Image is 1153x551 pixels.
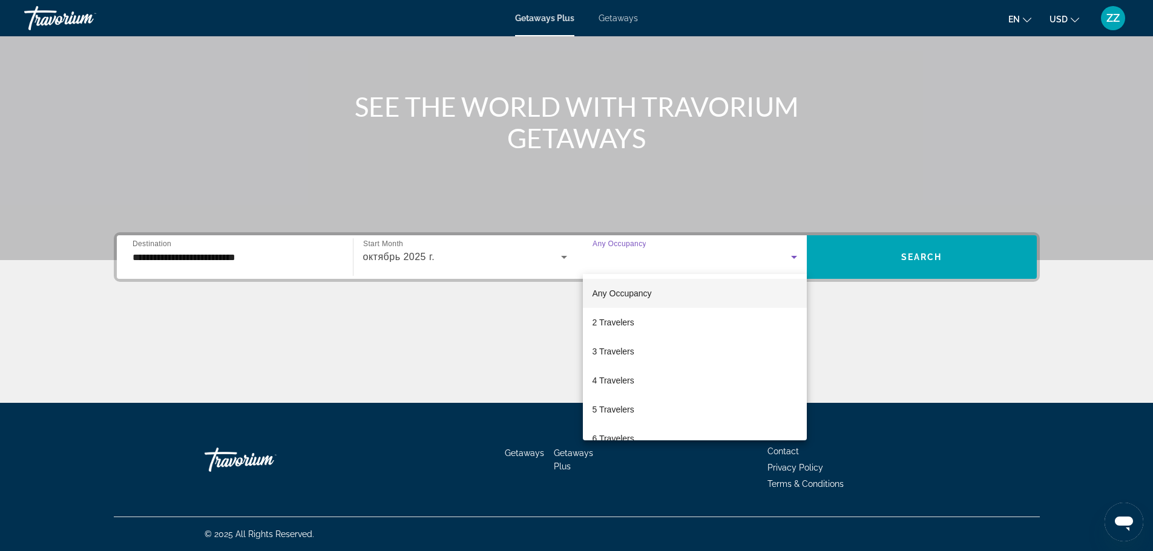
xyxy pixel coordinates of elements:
[1105,503,1143,541] iframe: Кнопка запуска окна обмена сообщениями
[593,431,634,446] span: 6 Travelers
[593,315,634,330] span: 2 Travelers
[593,402,634,417] span: 5 Travelers
[593,373,634,388] span: 4 Travelers
[593,344,634,359] span: 3 Travelers
[593,289,652,298] span: Any Occupancy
